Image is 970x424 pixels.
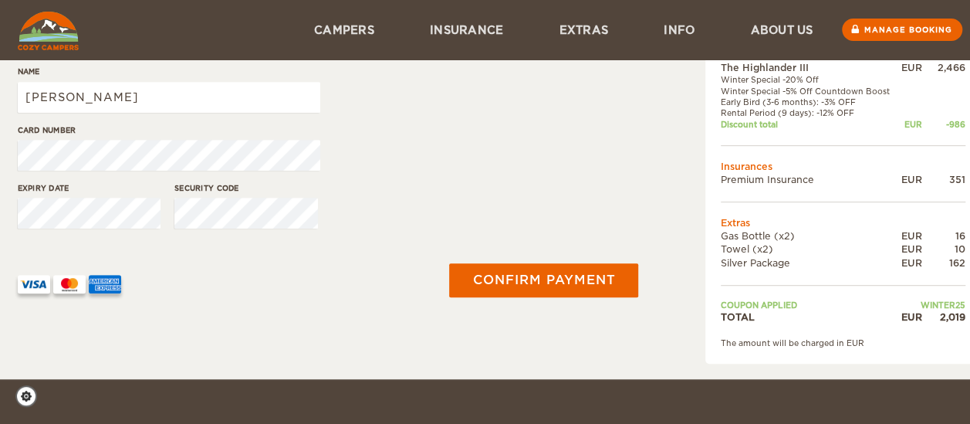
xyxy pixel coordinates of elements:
[922,310,965,324] div: 2,019
[53,275,86,293] img: mastercard
[15,385,47,407] a: Cookie settings
[721,300,898,310] td: Coupon applied
[721,243,898,256] td: Towel (x2)
[721,256,898,270] td: Silver Package
[721,216,965,229] td: Extras
[922,61,965,74] div: 2,466
[18,12,79,50] img: Cozy Campers
[721,338,965,348] div: The amount will be charged in EUR
[18,275,50,293] img: VISA
[89,275,121,293] img: AMEX
[721,97,898,107] td: Early Bird (3-6 months): -3% OFF
[897,300,965,310] td: WINTER25
[897,173,921,186] div: EUR
[721,74,898,85] td: Winter Special -20% Off
[922,119,965,130] div: -986
[721,160,965,173] td: Insurances
[897,310,921,324] div: EUR
[174,182,318,194] label: Security code
[721,229,898,243] td: Gas Bottle (x2)
[721,61,898,74] td: The Highlander III
[922,256,965,270] div: 162
[897,119,921,130] div: EUR
[18,124,320,136] label: Card number
[18,182,161,194] label: Expiry date
[721,107,898,118] td: Rental Period (9 days): -12% OFF
[18,66,320,77] label: Name
[922,229,965,243] div: 16
[922,243,965,256] div: 10
[842,19,962,41] a: Manage booking
[897,256,921,270] div: EUR
[721,119,898,130] td: Discount total
[449,263,638,297] button: Confirm payment
[897,243,921,256] div: EUR
[922,173,965,186] div: 351
[897,229,921,243] div: EUR
[897,61,921,74] div: EUR
[721,173,898,186] td: Premium Insurance
[721,310,898,324] td: TOTAL
[721,86,898,97] td: Winter Special -5% Off Countdown Boost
